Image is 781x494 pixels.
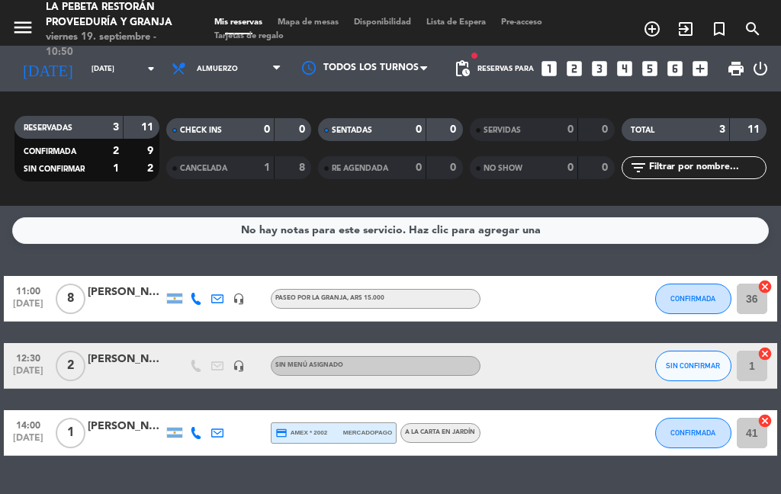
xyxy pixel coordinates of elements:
[207,32,291,40] span: Tarjetas de regalo
[450,124,459,135] strong: 0
[484,165,522,172] span: NO SHOW
[666,361,720,370] span: SIN CONFIRMAR
[602,162,611,173] strong: 0
[275,362,343,368] span: Sin menú asignado
[744,20,762,38] i: search
[332,165,388,172] span: RE AGENDADA
[9,366,47,383] span: [DATE]
[477,65,534,73] span: Reservas para
[299,124,308,135] strong: 0
[450,162,459,173] strong: 0
[567,162,574,173] strong: 0
[690,59,710,79] i: add_box
[88,284,164,301] div: [PERSON_NAME]
[9,433,47,451] span: [DATE]
[419,18,493,27] span: Lista de Espera
[655,418,731,448] button: CONFIRMADA
[629,159,648,177] i: filter_list
[332,127,372,134] span: SENTADAS
[670,294,715,303] span: CONFIRMADA
[347,295,384,301] span: , ARS 15.000
[405,429,475,435] span: A LA CARTA EN JARDÍN
[24,124,72,132] span: RESERVADAS
[470,51,479,60] span: fiber_manual_record
[567,124,574,135] strong: 0
[736,16,770,42] span: BUSCAR
[719,124,725,135] strong: 3
[264,124,270,135] strong: 0
[275,295,384,301] span: PASEO POR LA GRANJA
[113,163,119,174] strong: 1
[180,127,222,134] span: CHECK INS
[233,360,245,372] i: headset_mic
[702,16,736,42] span: Reserva especial
[9,415,47,433] span: 14:00
[9,281,47,299] span: 11:00
[751,59,770,78] i: power_settings_new
[453,59,471,78] span: pending_actions
[670,428,715,437] span: CONFIRMADA
[180,165,227,172] span: CANCELADA
[416,162,422,173] strong: 0
[564,59,584,79] i: looks_two
[655,284,731,314] button: CONFIRMADA
[233,293,245,305] i: headset_mic
[757,279,773,294] i: cancel
[113,122,119,133] strong: 3
[648,159,766,176] input: Filtrar por nombre...
[669,16,702,42] span: WALK IN
[602,124,611,135] strong: 0
[275,427,288,439] i: credit_card
[727,59,745,78] span: print
[113,146,119,156] strong: 2
[56,351,85,381] span: 2
[643,20,661,38] i: add_circle_outline
[88,351,164,368] div: [PERSON_NAME]
[677,20,695,38] i: exit_to_app
[207,18,270,27] span: Mis reservas
[275,427,327,439] span: amex * 2002
[141,122,156,133] strong: 11
[56,418,85,448] span: 1
[655,351,731,381] button: SIN CONFIRMAR
[590,59,609,79] i: looks_3
[747,124,763,135] strong: 11
[9,299,47,316] span: [DATE]
[484,127,521,134] span: SERVIDAS
[147,146,156,156] strong: 9
[270,18,346,27] span: Mapa de mesas
[241,222,541,239] div: No hay notas para este servicio. Haz clic para agregar una
[665,59,685,79] i: looks_6
[24,148,76,156] span: CONFIRMADA
[539,59,559,79] i: looks_one
[24,165,85,173] span: SIN CONFIRMAR
[631,127,654,134] span: TOTAL
[346,18,419,27] span: Disponibilidad
[615,59,635,79] i: looks_4
[710,20,728,38] i: turned_in_not
[343,428,392,438] span: mercadopago
[11,16,34,39] i: menu
[46,30,184,59] div: viernes 19. septiembre - 10:50
[11,53,84,84] i: [DATE]
[416,124,422,135] strong: 0
[147,163,156,174] strong: 2
[142,59,160,78] i: arrow_drop_down
[88,418,164,435] div: [PERSON_NAME]
[493,18,550,27] span: Pre-acceso
[299,162,308,173] strong: 8
[635,16,669,42] span: RESERVAR MESA
[264,162,270,173] strong: 1
[9,348,47,366] span: 12:30
[757,346,773,361] i: cancel
[640,59,660,79] i: looks_5
[11,16,34,44] button: menu
[751,46,770,91] div: LOG OUT
[757,413,773,428] i: cancel
[56,284,85,314] span: 8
